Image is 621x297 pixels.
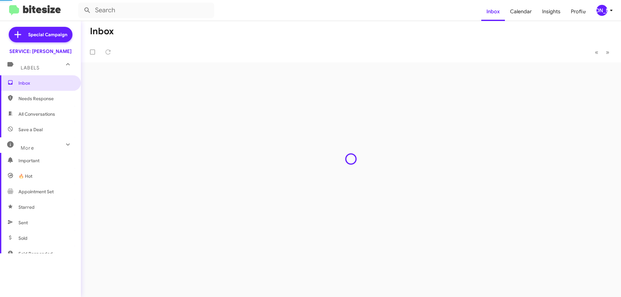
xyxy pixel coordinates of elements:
span: Starred [18,204,35,210]
nav: Page navigation example [591,46,613,59]
div: SERVICE: [PERSON_NAME] [9,48,71,55]
span: Sent [18,219,28,226]
a: Calendar [505,2,537,21]
span: More [21,145,34,151]
span: All Conversations [18,111,55,117]
input: Search [78,3,214,18]
button: Previous [591,46,602,59]
h1: Inbox [90,26,114,37]
span: Important [18,157,73,164]
span: » [606,48,609,56]
a: Special Campaign [9,27,72,42]
span: « [595,48,598,56]
span: Needs Response [18,95,73,102]
a: Profile [566,2,591,21]
div: [PERSON_NAME] [596,5,607,16]
a: Insights [537,2,566,21]
span: Labels [21,65,39,71]
span: Appointment Set [18,188,54,195]
span: Sold Responded [18,250,53,257]
a: Inbox [481,2,505,21]
span: 🔥 Hot [18,173,32,179]
span: Inbox [18,80,73,86]
button: [PERSON_NAME] [591,5,614,16]
span: Special Campaign [28,31,67,38]
span: Sold [18,235,27,241]
span: Save a Deal [18,126,43,133]
button: Next [602,46,613,59]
